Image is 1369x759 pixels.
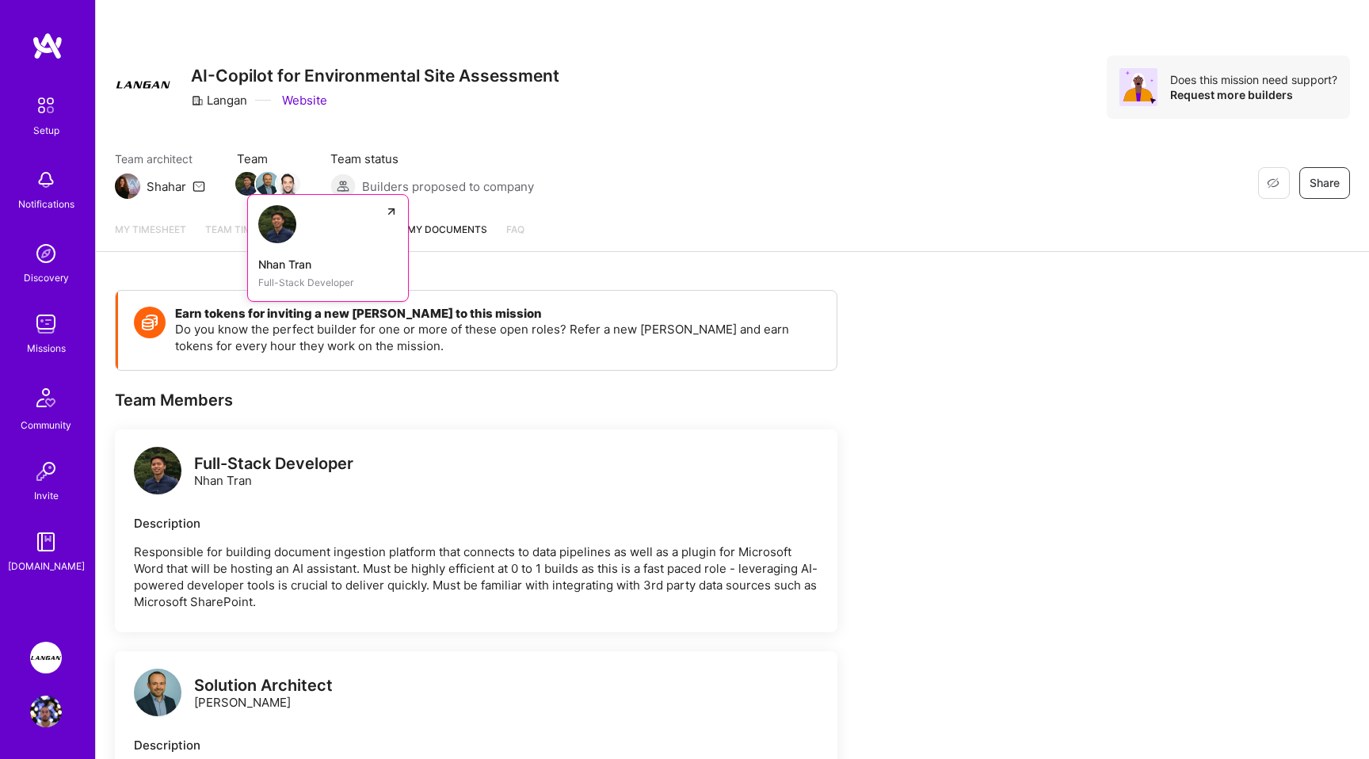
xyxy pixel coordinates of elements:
span: My Documents [402,221,487,238]
img: bell [30,164,62,196]
div: Team Members [115,390,837,410]
img: discovery [30,238,62,269]
div: [DOMAIN_NAME] [8,558,85,574]
img: teamwork [30,308,62,340]
p: Responsible for building document ingestion platform that connects to data pipelines as well as a... [134,544,818,610]
img: Token icon [134,307,166,338]
img: Team Member Avatar [276,172,300,196]
span: Team architect [115,151,205,167]
a: Team timesheet [205,221,288,251]
a: logo [134,669,181,720]
a: FAQ [506,221,524,251]
img: Team Architect [115,174,140,199]
img: User Avatar [30,696,62,727]
img: Langan: AI-Copilot for Environmental Site Assessment [30,642,62,673]
a: logo [134,447,181,498]
div: Description [134,515,818,532]
div: Invite [34,487,59,504]
i: icon ArrowUpRight [385,205,398,218]
div: Solution Architect [194,677,333,694]
i: icon EyeClosed [1267,177,1279,189]
div: [PERSON_NAME] [194,677,333,711]
a: Team Member Avatar [237,170,257,197]
img: Invite [30,456,62,487]
img: setup [29,89,63,122]
img: Company Logo [115,55,172,113]
div: Shahar [147,178,186,195]
img: Avatar [1119,68,1157,106]
div: Discovery [24,269,69,286]
img: Builders proposed to company [330,174,356,199]
img: Community [27,379,65,417]
h4: Earn tokens for inviting a new [PERSON_NAME] to this mission [175,307,821,321]
span: Team [237,151,299,167]
span: Share [1310,175,1340,191]
div: Full-Stack Developer [258,274,398,291]
div: Description [134,737,818,753]
a: Nhan TranNhan TranFull-Stack Developer [247,194,409,302]
a: Langan: AI-Copilot for Environmental Site Assessment [26,642,66,673]
img: guide book [30,526,62,558]
div: Langan [191,92,247,109]
div: Nhan Tran [258,256,398,273]
a: My timesheet [115,221,186,251]
div: Setup [33,122,59,139]
button: Share [1299,167,1350,199]
img: Team Member Avatar [235,172,259,196]
i: icon CompanyGray [191,94,204,107]
div: Does this mission need support? [1170,72,1337,87]
span: Team status [330,151,534,167]
div: Request more builders [1170,87,1337,102]
div: Notifications [18,196,74,212]
img: logo [134,669,181,716]
a: Team Member Avatar [257,170,278,197]
h3: AI-Copilot for Environmental Site Assessment [191,66,559,86]
div: Community [21,417,71,433]
p: Do you know the perfect builder for one or more of these open roles? Refer a new [PERSON_NAME] an... [175,321,821,354]
span: Builders proposed to company [362,178,534,195]
a: Team Member Avatar [278,170,299,197]
img: Team Member Avatar [256,172,280,196]
div: Full-Stack Developer [194,456,353,472]
img: logo [32,32,63,60]
a: User Avatar [26,696,66,727]
img: Nhan Tran [258,205,296,243]
div: Nhan Tran [194,456,353,489]
a: Website [279,92,327,109]
i: icon Mail [193,180,205,193]
a: My Documents [402,221,487,251]
img: logo [134,447,181,494]
div: Missions [27,340,66,357]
